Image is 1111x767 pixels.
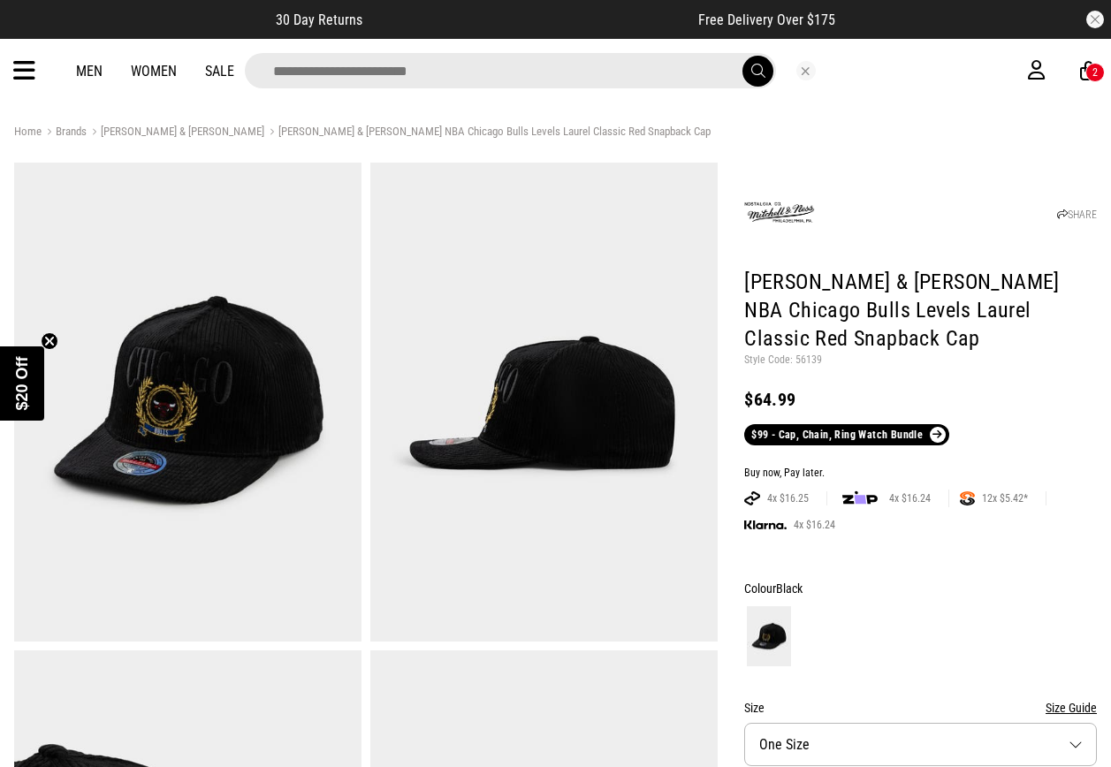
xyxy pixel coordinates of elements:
span: Black [776,581,803,596]
img: Mitchell & Ness Nba Chicago Bulls Levels Laurel Classic Red Snapback Cap in Black [14,163,361,642]
iframe: Customer reviews powered by Trustpilot [398,11,663,28]
img: Mitchell & Ness Nba Chicago Bulls Levels Laurel Classic Red Snapback Cap in Black [370,163,718,642]
a: [PERSON_NAME] & [PERSON_NAME] NBA Chicago Bulls Levels Laurel Classic Red Snapback Cap [264,125,711,141]
a: [PERSON_NAME] & [PERSON_NAME] [87,125,264,141]
a: Sale [205,63,234,80]
span: Free Delivery Over $175 [698,11,835,28]
a: Brands [42,125,87,141]
button: Size Guide [1046,697,1097,718]
h1: [PERSON_NAME] & [PERSON_NAME] NBA Chicago Bulls Levels Laurel Classic Red Snapback Cap [744,269,1097,353]
img: SPLITPAY [960,491,975,505]
span: $20 Off [13,356,31,410]
div: Size [744,697,1097,718]
img: AFTERPAY [744,491,760,505]
div: Colour [744,578,1097,599]
span: One Size [759,736,810,753]
span: 12x $5.42* [975,491,1035,505]
a: Women [131,63,177,80]
div: Buy now, Pay later. [744,467,1097,481]
p: Style Code: 56139 [744,353,1097,368]
img: zip [842,490,878,507]
img: KLARNA [744,520,787,530]
a: Home [14,125,42,138]
button: Close teaser [41,332,58,350]
button: One Size [744,723,1097,766]
button: Open LiveChat chat widget [14,7,67,60]
img: Mitchell & Ness [744,178,815,248]
div: 2 [1092,66,1098,79]
img: Black [747,606,791,666]
a: SHARE [1057,209,1097,221]
span: 4x $16.24 [882,491,938,505]
a: $99 - Cap, Chain, Ring Watch Bundle [744,424,948,445]
div: $64.99 [744,389,1097,410]
span: 4x $16.25 [760,491,816,505]
a: Men [76,63,103,80]
span: 30 Day Returns [276,11,362,28]
span: 4x $16.24 [787,518,842,532]
button: Close search [796,61,816,80]
a: 2 [1080,62,1097,80]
